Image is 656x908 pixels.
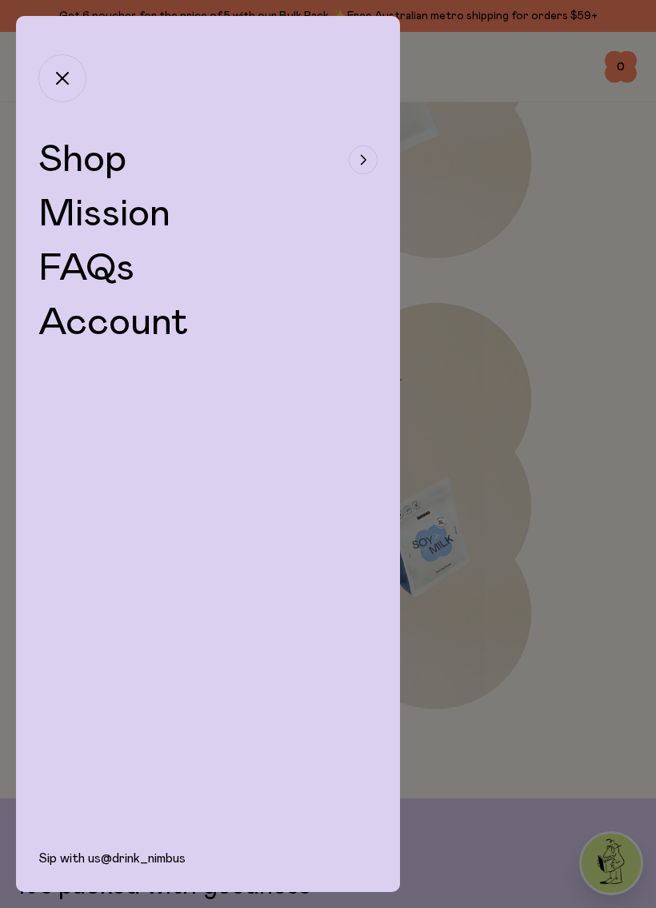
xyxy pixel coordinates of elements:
[16,850,400,892] div: Sip with us
[101,852,186,865] a: @drink_nimbus
[38,195,170,233] a: Mission
[38,249,134,288] a: FAQs
[38,141,126,179] span: Shop
[38,141,378,179] button: Shop
[38,304,189,342] a: Account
